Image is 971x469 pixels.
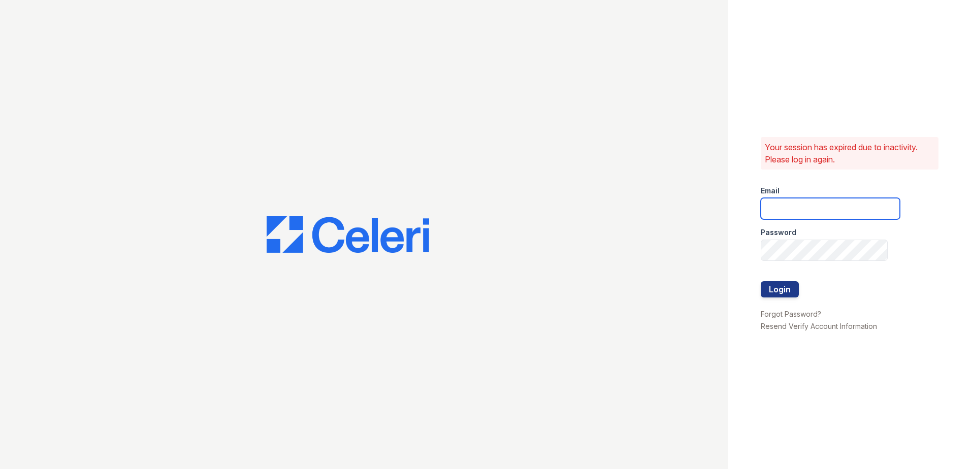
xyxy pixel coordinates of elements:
label: Email [761,186,780,196]
button: Login [761,281,799,297]
a: Forgot Password? [761,310,821,318]
label: Password [761,227,796,238]
img: CE_Logo_Blue-a8612792a0a2168367f1c8372b55b34899dd931a85d93a1a3d3e32e68fde9ad4.png [267,216,429,253]
p: Your session has expired due to inactivity. Please log in again. [765,141,934,165]
a: Resend Verify Account Information [761,322,877,330]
